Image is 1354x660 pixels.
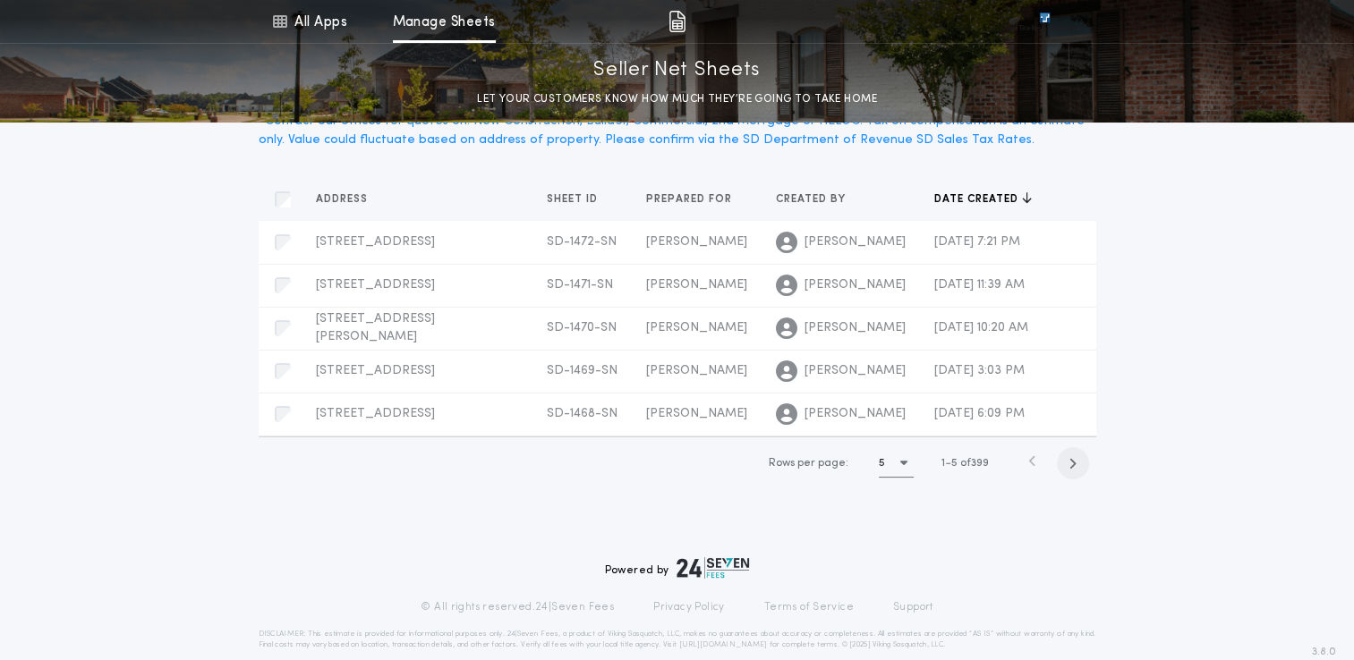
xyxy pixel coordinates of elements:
a: [URL][DOMAIN_NAME] [678,641,767,648]
p: Seller Net Sheets [593,56,761,85]
p: LET YOUR CUSTOMERS KNOW HOW MUCH THEY’RE GOING TO TAKE HOME [477,90,877,108]
a: Support [893,600,933,614]
img: logo [677,557,750,579]
button: Created by [776,190,859,208]
span: [STREET_ADDRESS] [316,278,435,292]
span: [STREET_ADDRESS] [316,407,435,420]
button: Address [316,190,381,208]
span: of 399 [960,455,989,471]
span: Prepared for [646,192,736,207]
span: SD-1468-SN [547,407,617,420]
img: img [668,11,686,32]
a: Privacy Policy [653,600,725,614]
a: Terms of Service [764,600,854,614]
span: SD-1469-SN [547,364,617,377]
span: [PERSON_NAME] [805,319,906,337]
span: [PERSON_NAME] [805,276,906,294]
span: [DATE] 10:20 AM [934,321,1028,334]
span: [PERSON_NAME] [646,321,747,334]
div: Powered by [605,557,750,579]
span: 5 [951,458,958,469]
span: [PERSON_NAME] [646,278,747,292]
span: SD-1470-SN [547,321,617,334]
span: SD-1472-SN [547,235,617,249]
span: [PERSON_NAME] [805,362,906,380]
p: © All rights reserved. 24|Seven Fees [421,600,614,614]
span: [STREET_ADDRESS] [316,235,435,249]
h1: 5 [879,454,885,472]
span: Rows per page: [769,458,848,469]
span: [STREET_ADDRESS] [316,364,435,377]
span: [PERSON_NAME] [646,235,747,249]
span: [DATE] 3:03 PM [934,364,1025,377]
span: [PERSON_NAME] [805,233,906,251]
span: SD-1471-SN [547,278,613,292]
span: Address [316,192,371,207]
span: [DATE] 11:39 AM [934,278,1025,292]
span: [DATE] 6:09 PM [934,407,1025,420]
span: 1 [941,458,945,469]
span: [DATE] 7:21 PM [934,235,1020,249]
button: 5 [879,449,914,478]
span: [PERSON_NAME] [805,405,906,423]
p: DISCLAIMER: This estimate is provided for informational purposes only. 24|Seven Fees, a product o... [259,629,1096,650]
span: [STREET_ADDRESS][PERSON_NAME] [316,312,435,343]
span: [PERSON_NAME] [646,407,747,420]
div: * Contact our offices for quotes on: New Construction, Builder, Commercial, 2nd Mortgage or HELOC... [259,112,1096,149]
img: vs-icon [1007,13,1082,30]
span: 3.8.0 [1312,644,1336,660]
span: Sheet ID [547,192,601,207]
button: Date created [934,190,1032,208]
span: Date created [934,192,1022,207]
button: Sheet ID [547,190,611,208]
span: [PERSON_NAME] [646,364,747,377]
span: Created by [776,192,849,207]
